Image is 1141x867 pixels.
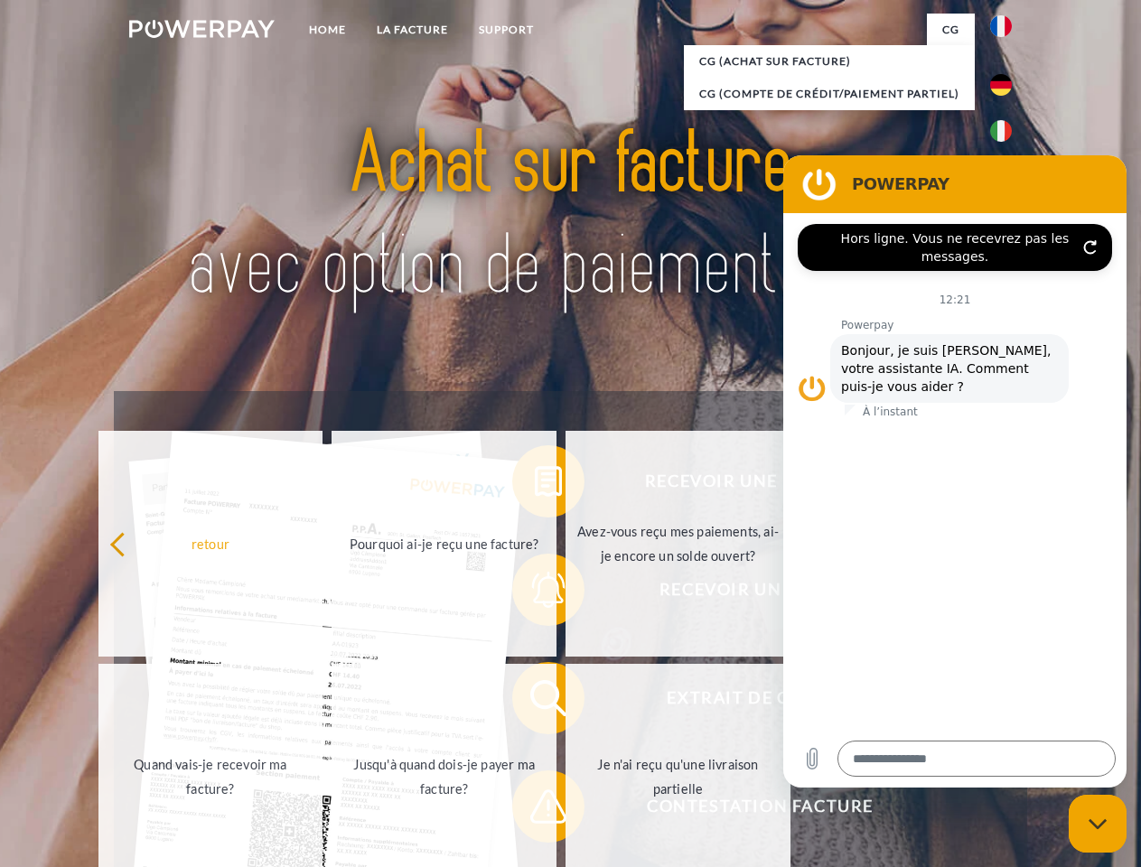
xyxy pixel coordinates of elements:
[294,14,361,46] a: Home
[927,14,975,46] a: CG
[109,531,313,555] div: retour
[361,14,463,46] a: LA FACTURE
[576,752,780,801] div: Je n'ai reçu qu'une livraison partielle
[463,14,549,46] a: Support
[342,752,546,801] div: Jusqu'à quand dois-je payer ma facture?
[129,20,275,38] img: logo-powerpay-white.svg
[783,155,1127,788] iframe: Fenêtre de messagerie
[576,519,780,568] div: Avez-vous reçu mes paiements, ai-je encore un solde ouvert?
[684,78,975,110] a: CG (Compte de crédit/paiement partiel)
[173,87,968,346] img: title-powerpay_fr.svg
[109,752,313,801] div: Quand vais-je recevoir ma facture?
[990,74,1012,96] img: de
[566,431,790,657] a: Avez-vous reçu mes paiements, ai-je encore un solde ouvert?
[342,531,546,555] div: Pourquoi ai-je reçu une facture?
[1069,795,1127,853] iframe: Bouton de lancement de la fenêtre de messagerie, conversation en cours
[684,45,975,78] a: CG (achat sur facture)
[990,120,1012,142] img: it
[990,15,1012,37] img: fr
